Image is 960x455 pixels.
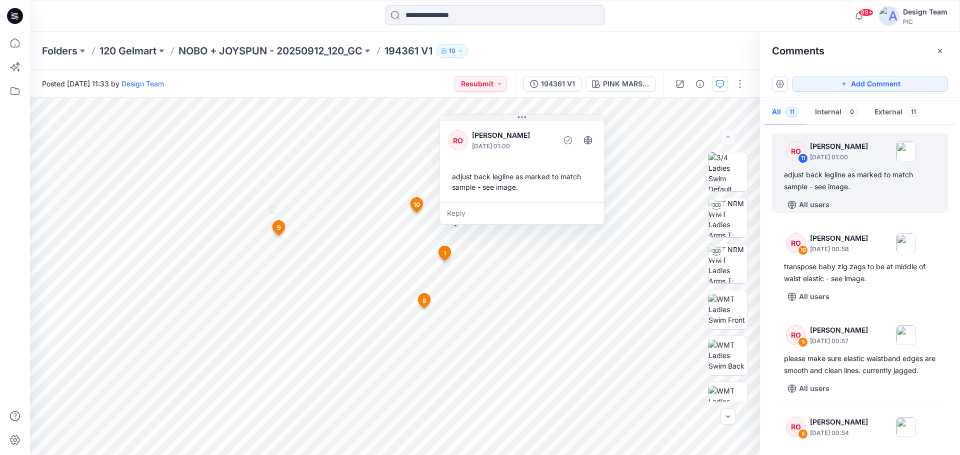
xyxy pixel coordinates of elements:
[784,381,833,397] button: All users
[784,169,936,193] div: adjust back legline as marked to match sample - see image.
[708,340,747,371] img: WMT Ladies Swim Back
[799,383,829,395] p: All users
[786,417,806,437] div: RO
[772,45,824,57] h2: Comments
[786,141,806,161] div: RO
[798,153,808,163] div: 11
[603,78,649,89] div: PINK MARSHMALLOW
[708,386,747,417] img: WMT Ladies Swim Left
[798,337,808,347] div: 9
[42,78,164,89] span: Posted [DATE] 11:33 by
[178,44,362,58] a: NOBO + JOYSPUN - 20250912_120_GC
[906,107,920,117] span: 11
[858,8,873,16] span: 99+
[708,294,747,325] img: WMT Ladies Swim Front
[440,202,604,224] div: Reply
[585,76,655,92] button: PINK MARSHMALLOW
[810,244,868,254] p: [DATE] 00:58
[810,416,868,428] p: [PERSON_NAME]
[879,6,899,26] img: avatar
[784,261,936,285] div: transpose baby zig zags to be at middle of waist elastic - see image.
[448,130,468,150] div: RO
[786,233,806,253] div: RO
[807,100,866,125] button: Internal
[436,44,468,58] button: 10
[792,76,948,92] button: Add Comment
[692,76,708,92] button: Details
[810,152,868,162] p: [DATE] 01:00
[784,197,833,213] button: All users
[708,244,747,283] img: TT NRM WMT Ladies Arms T-POSE
[443,249,446,258] span: 1
[277,223,281,232] span: 9
[708,198,747,237] img: TT NRM WMT Ladies Arms T-POSE
[541,78,575,89] div: 194361 V1
[523,76,581,92] button: 194361 V1
[42,44,77,58] a: Folders
[810,232,868,244] p: [PERSON_NAME]
[784,289,833,305] button: All users
[903,18,947,25] div: PIC
[448,167,596,196] div: adjust back legline as marked to match sample - see image.
[472,141,553,151] p: [DATE] 01:00
[903,6,947,18] div: Design Team
[810,324,868,336] p: [PERSON_NAME]
[810,428,868,438] p: [DATE] 00:54
[810,140,868,152] p: [PERSON_NAME]
[413,200,420,209] span: 10
[121,79,164,88] a: Design Team
[472,129,553,141] p: [PERSON_NAME]
[799,291,829,303] p: All users
[384,44,432,58] p: 194361 V1
[764,100,807,125] button: All
[810,336,868,346] p: [DATE] 00:57
[449,45,455,56] p: 10
[798,245,808,255] div: 10
[866,100,928,125] button: External
[99,44,156,58] a: 120 Gelmart
[845,107,858,117] span: 0
[799,199,829,211] p: All users
[798,429,808,439] div: 8
[785,107,799,117] span: 11
[708,152,747,191] img: 3/4 Ladies Swim Default
[786,325,806,345] div: RO
[784,353,936,377] div: please make sure elastic waistband edges are smooth and clean lines. currently jagged.
[422,296,426,305] span: 8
